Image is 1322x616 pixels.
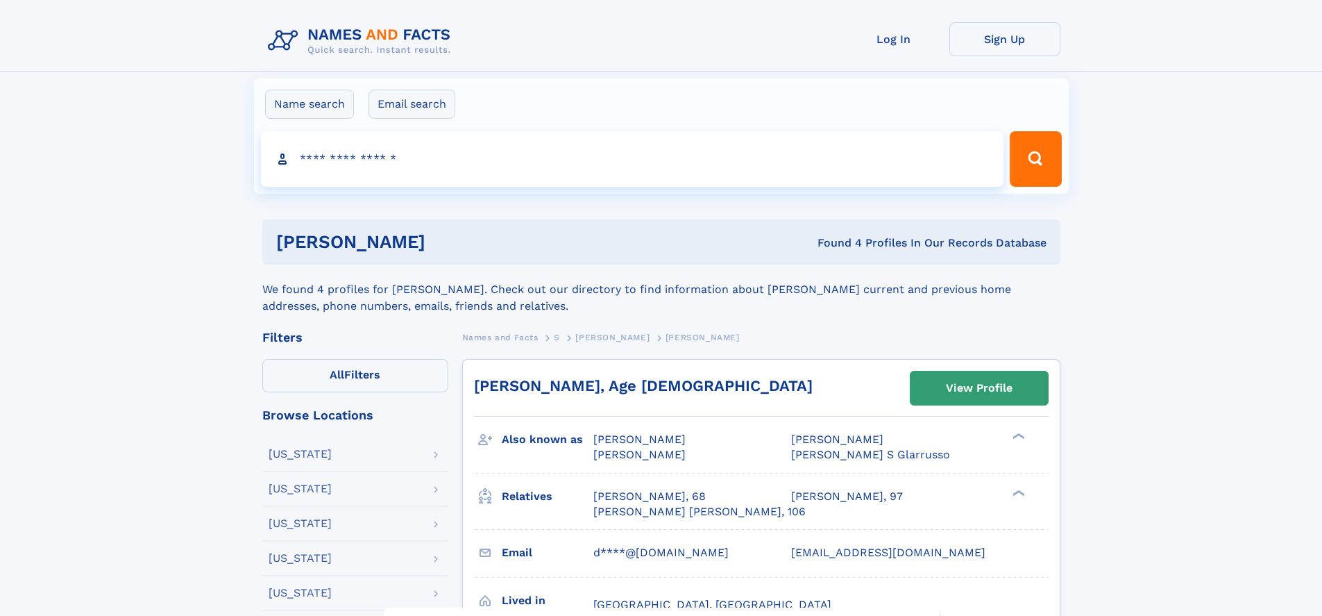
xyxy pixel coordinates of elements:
span: [PERSON_NAME] [593,433,686,446]
h3: Email [502,541,593,565]
label: Name search [265,90,354,119]
h3: Also known as [502,428,593,451]
a: Log In [838,22,949,56]
span: [GEOGRAPHIC_DATA], [GEOGRAPHIC_DATA] [593,598,831,611]
button: Search Button [1010,131,1061,187]
span: [PERSON_NAME] [666,333,740,342]
a: [PERSON_NAME], 97 [791,489,903,504]
span: All [330,368,344,381]
span: [PERSON_NAME] [575,333,650,342]
div: Browse Locations [262,409,448,422]
h1: [PERSON_NAME] [276,233,622,251]
span: [EMAIL_ADDRESS][DOMAIN_NAME] [791,546,985,559]
label: Filters [262,359,448,392]
input: search input [261,131,1004,187]
span: [PERSON_NAME] [791,433,883,446]
div: ❯ [1009,432,1026,441]
div: We found 4 profiles for [PERSON_NAME]. Check out our directory to find information about [PERSON_... [262,265,1060,315]
a: View Profile [910,372,1048,405]
a: [PERSON_NAME] [575,328,650,346]
a: [PERSON_NAME] [PERSON_NAME], 106 [593,504,806,519]
a: [PERSON_NAME], Age [DEMOGRAPHIC_DATA] [474,377,813,394]
div: [US_STATE] [269,553,332,564]
div: [US_STATE] [269,483,332,494]
img: Logo Names and Facts [262,22,462,60]
h3: Relatives [502,485,593,508]
div: Found 4 Profiles In Our Records Database [621,235,1046,251]
h3: Lived in [502,589,593,613]
label: Email search [368,90,455,119]
div: Filters [262,331,448,344]
a: [PERSON_NAME], 68 [593,489,706,504]
span: [PERSON_NAME] S Glarrusso [791,448,950,461]
span: S [554,333,560,342]
a: Names and Facts [462,328,539,346]
div: ❯ [1009,488,1026,497]
a: S [554,328,560,346]
div: [US_STATE] [269,449,332,460]
div: [US_STATE] [269,518,332,529]
div: [US_STATE] [269,588,332,599]
a: Sign Up [949,22,1060,56]
div: View Profile [946,372,1012,404]
span: [PERSON_NAME] [593,448,686,461]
